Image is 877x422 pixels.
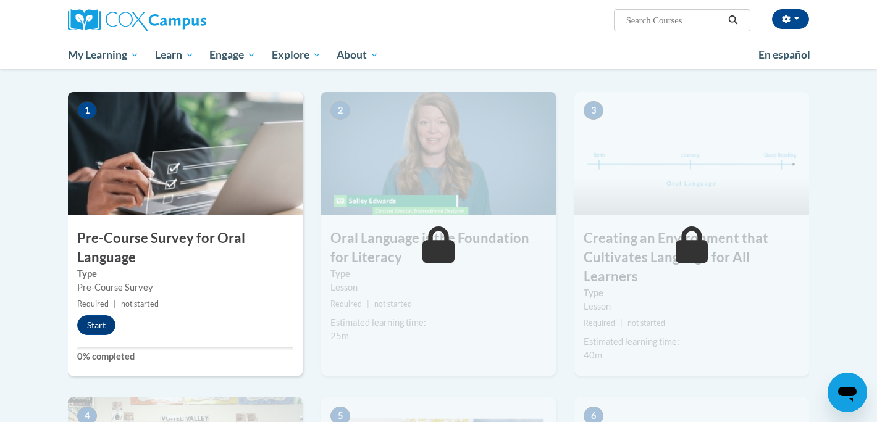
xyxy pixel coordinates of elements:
[620,318,623,328] span: |
[77,315,115,335] button: Start
[330,331,349,341] span: 25m
[772,9,809,29] button: Account Settings
[49,41,828,69] div: Main menu
[330,101,350,120] span: 2
[264,41,329,69] a: Explore
[330,267,547,281] label: Type
[330,281,547,294] div: Lesson
[625,13,724,28] input: Search Courses
[330,316,547,329] div: Estimated learning time:
[77,101,97,120] span: 1
[68,48,139,62] span: My Learning
[209,48,256,62] span: Engage
[574,92,809,215] img: Course Image
[201,41,264,69] a: Engage
[337,48,379,62] span: About
[584,350,602,360] span: 40m
[121,299,159,308] span: not started
[60,41,147,69] a: My Learning
[584,300,800,313] div: Lesson
[272,48,321,62] span: Explore
[329,41,387,69] a: About
[114,299,116,308] span: |
[584,101,603,120] span: 3
[584,318,615,328] span: Required
[584,335,800,349] div: Estimated learning time:
[828,373,867,412] iframe: Button to launch messaging window
[330,299,362,308] span: Required
[750,42,818,68] a: En español
[627,318,665,328] span: not started
[68,92,303,215] img: Course Image
[584,286,800,300] label: Type
[155,48,194,62] span: Learn
[68,9,303,31] a: Cox Campus
[321,92,556,215] img: Course Image
[574,229,809,286] h3: Creating an Environment that Cultivates Language for All Learners
[321,229,556,267] h3: Oral Language is the Foundation for Literacy
[77,281,293,294] div: Pre-Course Survey
[68,229,303,267] h3: Pre-Course Survey for Oral Language
[374,299,412,308] span: not started
[367,299,369,308] span: |
[68,9,206,31] img: Cox Campus
[758,48,810,61] span: En español
[724,13,742,28] button: Search
[77,267,293,281] label: Type
[77,350,293,363] label: 0% completed
[77,299,109,308] span: Required
[147,41,202,69] a: Learn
